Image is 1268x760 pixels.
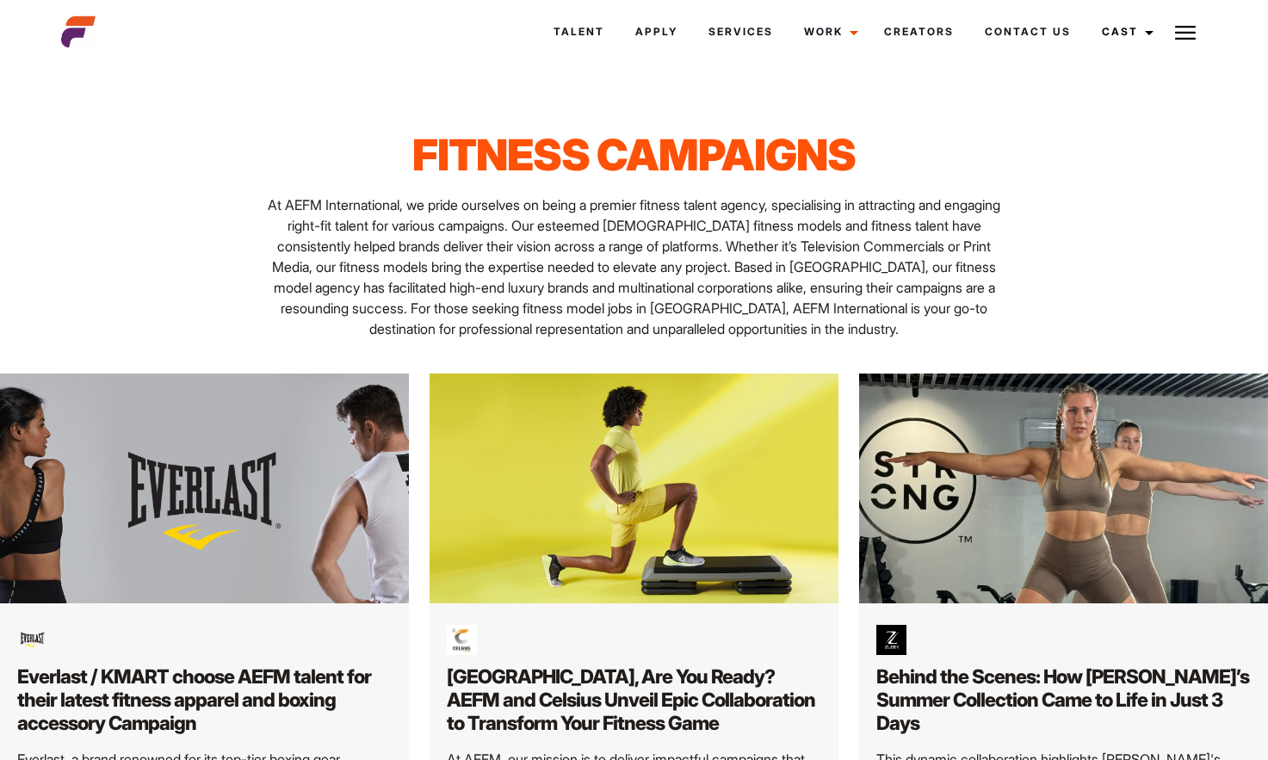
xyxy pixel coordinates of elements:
img: 1@3x 2 scaled [430,374,838,603]
a: Apply [620,9,693,55]
p: At AEFM International, we pride ourselves on being a premier fitness talent agency, specialising ... [256,195,1012,339]
img: Burger icon [1175,22,1196,43]
a: Cast [1086,9,1164,55]
a: Services [693,9,789,55]
h2: [GEOGRAPHIC_DATA], Are You Ready? AEFM and Celsius Unveil Epic Collaboration to Transform Your Fi... [447,665,821,735]
a: Contact Us [969,9,1086,55]
a: Work [789,9,869,55]
h1: Fitness Campaigns [256,129,1012,181]
h2: Behind the Scenes: How [PERSON_NAME]’s Summer Collection Came to Life in Just 3 Days [876,665,1251,735]
a: Creators [869,9,969,55]
a: Talent [538,9,620,55]
img: id4vZ3Dyxl [447,625,477,655]
h2: Everlast / KMART choose AEFM talent for their latest fitness apparel and boxing accessory Campaign [17,665,392,735]
img: cropped-aefm-brand-fav-22-square.png [61,15,96,49]
img: stsmall507x507 pad600x600f8f8f8 [17,625,47,655]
